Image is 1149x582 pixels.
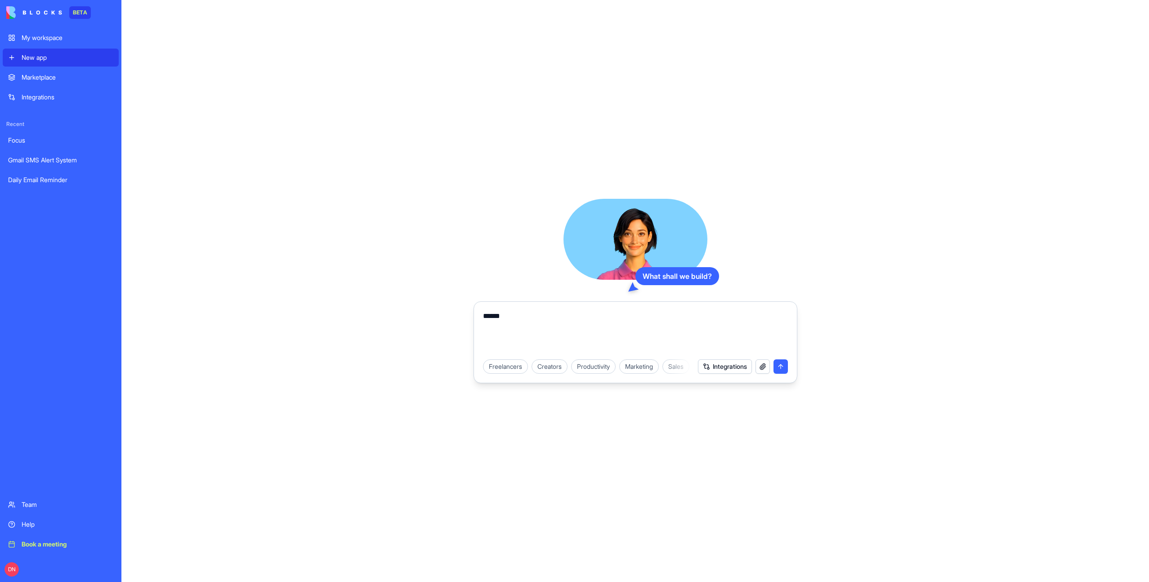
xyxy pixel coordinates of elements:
[22,93,113,102] div: Integrations
[22,520,113,529] div: Help
[3,151,119,169] a: Gmail SMS Alert System
[619,359,659,374] div: Marketing
[22,53,113,62] div: New app
[8,175,113,184] div: Daily Email Reminder
[532,359,568,374] div: Creators
[483,359,528,374] div: Freelancers
[3,131,119,149] a: Focus
[69,6,91,19] div: BETA
[3,535,119,553] a: Book a meeting
[3,121,119,128] span: Recent
[3,515,119,533] a: Help
[3,29,119,47] a: My workspace
[3,88,119,106] a: Integrations
[6,6,62,19] img: logo
[3,68,119,86] a: Marketplace
[662,359,689,374] div: Sales
[3,496,119,514] a: Team
[3,171,119,189] a: Daily Email Reminder
[22,540,113,549] div: Book a meeting
[635,267,719,285] div: What shall we build?
[8,156,113,165] div: Gmail SMS Alert System
[3,49,119,67] a: New app
[571,359,616,374] div: Productivity
[698,359,752,374] button: Integrations
[22,33,113,42] div: My workspace
[6,6,91,19] a: BETA
[4,562,19,577] span: DN
[8,136,113,145] div: Focus
[22,73,113,82] div: Marketplace
[22,500,113,509] div: Team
